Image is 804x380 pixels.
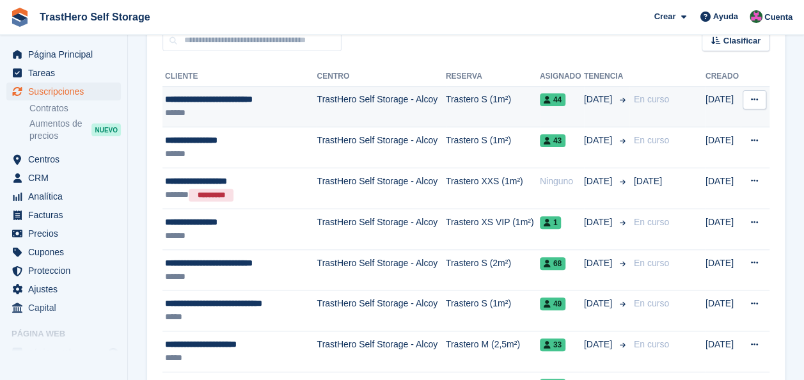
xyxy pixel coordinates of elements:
td: [DATE] [705,86,741,127]
a: Vista previa de la tienda [106,345,121,360]
span: En curso [634,298,669,308]
span: Cuenta [764,11,792,24]
td: [DATE] [705,168,741,209]
span: Cupones [28,243,105,261]
span: Página Principal [28,45,105,63]
span: 1 [540,216,562,229]
td: Trastero S (1m²) [446,127,540,168]
span: 44 [540,93,565,106]
span: [DATE] [584,175,615,188]
a: menu [6,243,121,261]
div: Ninguno [540,175,584,188]
span: página web [28,344,105,361]
span: [DATE] [584,93,615,106]
td: Trastero S (1m²) [446,290,540,331]
td: TrastHero Self Storage - Alcoy [317,249,445,290]
th: Tenencia [584,67,629,87]
span: Ayuda [713,10,738,23]
td: [DATE] [705,331,741,372]
a: menu [6,225,121,242]
a: menu [6,206,121,224]
th: Reserva [446,67,540,87]
span: En curso [634,258,669,268]
td: Trastero S (1m²) [446,86,540,127]
span: Aumentos de precios [29,118,91,142]
a: Contratos [29,102,121,115]
span: Proteccion [28,262,105,280]
td: [DATE] [705,127,741,168]
span: Precios [28,225,105,242]
span: [DATE] [584,134,615,147]
span: Clasificar [723,35,761,47]
span: [DATE] [584,257,615,270]
span: En curso [634,135,669,145]
span: Centros [28,150,105,168]
td: [DATE] [705,209,741,250]
div: NUEVO [91,123,121,136]
span: Página web [12,328,127,340]
span: Analítica [28,187,105,205]
td: TrastHero Self Storage - Alcoy [317,86,445,127]
th: Asignado [540,67,584,87]
td: TrastHero Self Storage - Alcoy [317,127,445,168]
span: Facturas [28,206,105,224]
td: [DATE] [705,290,741,331]
span: [DATE] [584,338,615,351]
a: menú [6,344,121,361]
span: En curso [634,339,669,349]
span: Capital [28,299,105,317]
td: TrastHero Self Storage - Alcoy [317,168,445,209]
a: menu [6,45,121,63]
td: Trastero XXS (1m²) [446,168,540,209]
td: TrastHero Self Storage - Alcoy [317,331,445,372]
a: menu [6,64,121,82]
span: En curso [634,94,669,104]
th: Creado [705,67,741,87]
span: En curso [634,217,669,227]
a: menu [6,280,121,298]
td: TrastHero Self Storage - Alcoy [317,209,445,250]
img: Marua Grioui [750,10,762,23]
a: menu [6,187,121,205]
span: Crear [654,10,675,23]
td: Trastero XS VIP (1m²) [446,209,540,250]
a: menu [6,83,121,100]
a: menu [6,169,121,187]
a: Aumentos de precios NUEVO [29,117,121,143]
th: Cliente [162,67,317,87]
td: Trastero S (2m²) [446,249,540,290]
a: TrastHero Self Storage [35,6,155,28]
span: [DATE] [584,216,615,229]
td: Trastero M (2,5m²) [446,331,540,372]
span: 43 [540,134,565,147]
span: [DATE] [584,297,615,310]
span: Suscripciones [28,83,105,100]
td: TrastHero Self Storage - Alcoy [317,290,445,331]
span: 49 [540,297,565,310]
span: 68 [540,257,565,270]
a: menu [6,262,121,280]
span: Tareas [28,64,105,82]
span: [DATE] [634,176,662,186]
span: 33 [540,338,565,351]
a: menu [6,299,121,317]
span: Ajustes [28,280,105,298]
td: [DATE] [705,249,741,290]
th: Centro [317,67,445,87]
img: stora-icon-8386f47178a22dfd0bd8f6a31ec36ba5ce8667c1dd55bd0f319d3a0aa187defe.svg [10,8,29,27]
span: CRM [28,169,105,187]
a: menu [6,150,121,168]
